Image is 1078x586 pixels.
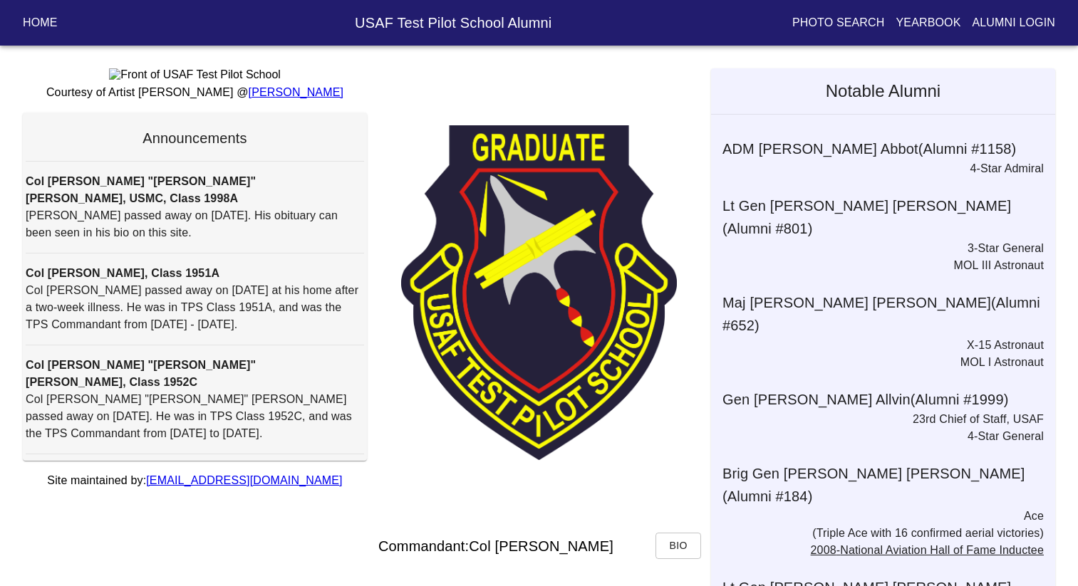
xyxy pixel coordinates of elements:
[26,127,364,150] h6: Announcements
[26,175,256,204] strong: Col [PERSON_NAME] "[PERSON_NAME]" [PERSON_NAME], USMC, Class 1998A
[711,428,1044,445] p: 4-Star General
[109,68,281,81] img: Front of USAF Test Pilot School
[401,125,676,460] img: TPS Patch
[655,533,701,559] button: Bio
[711,257,1044,274] p: MOL III Astronaut
[26,359,256,388] strong: Col [PERSON_NAME] "[PERSON_NAME]" [PERSON_NAME], Class 1952C
[722,291,1055,337] h6: Maj [PERSON_NAME] [PERSON_NAME] (Alumni # 652 )
[711,337,1044,354] p: X-15 Astronaut
[711,68,1055,114] h5: Notable Alumni
[23,472,367,489] p: Site maintained by:
[249,86,344,98] a: [PERSON_NAME]
[166,11,741,34] h6: USAF Test Pilot School Alumni
[667,537,690,555] span: Bio
[890,10,966,36] button: Yearbook
[17,10,63,36] button: Home
[146,474,342,486] a: [EMAIL_ADDRESS][DOMAIN_NAME]
[896,14,960,31] p: Yearbook
[711,508,1044,525] p: Ace
[26,267,219,279] strong: Col [PERSON_NAME], Class 1951A
[23,14,58,31] p: Home
[722,388,1055,411] h6: Gen [PERSON_NAME] Allvin (Alumni # 1999 )
[722,194,1055,240] h6: Lt Gen [PERSON_NAME] [PERSON_NAME] (Alumni # 801 )
[711,354,1044,371] p: MOL I Astronaut
[811,544,1044,556] a: 2008-National Aviation Hall of Fame Inductee
[26,282,364,333] p: Col [PERSON_NAME] passed away on [DATE] at his home after a two-week illness. He was in TPS Class...
[26,207,364,241] p: [PERSON_NAME] passed away on [DATE]. His obituary can been seen in his bio on this site.
[26,391,364,442] p: Col [PERSON_NAME] "[PERSON_NAME]" [PERSON_NAME] passed away on [DATE]. He was in TPS Class 1952C,...
[792,14,885,31] p: Photo Search
[722,137,1055,160] h6: ADM [PERSON_NAME] Abbot (Alumni # 1158 )
[787,10,891,36] button: Photo Search
[973,14,1056,31] p: Alumni Login
[711,240,1044,257] p: 3-Star General
[711,411,1044,428] p: 23rd Chief of Staff, USAF
[711,160,1044,177] p: 4-Star Admiral
[378,535,613,558] h6: Commandant: Col [PERSON_NAME]
[23,84,367,101] p: Courtesy of Artist [PERSON_NAME] @
[711,525,1044,542] p: (Triple Ace with 16 confirmed aerial victories)
[967,10,1062,36] button: Alumni Login
[722,462,1055,508] h6: Brig Gen [PERSON_NAME] [PERSON_NAME] (Alumni # 184 )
